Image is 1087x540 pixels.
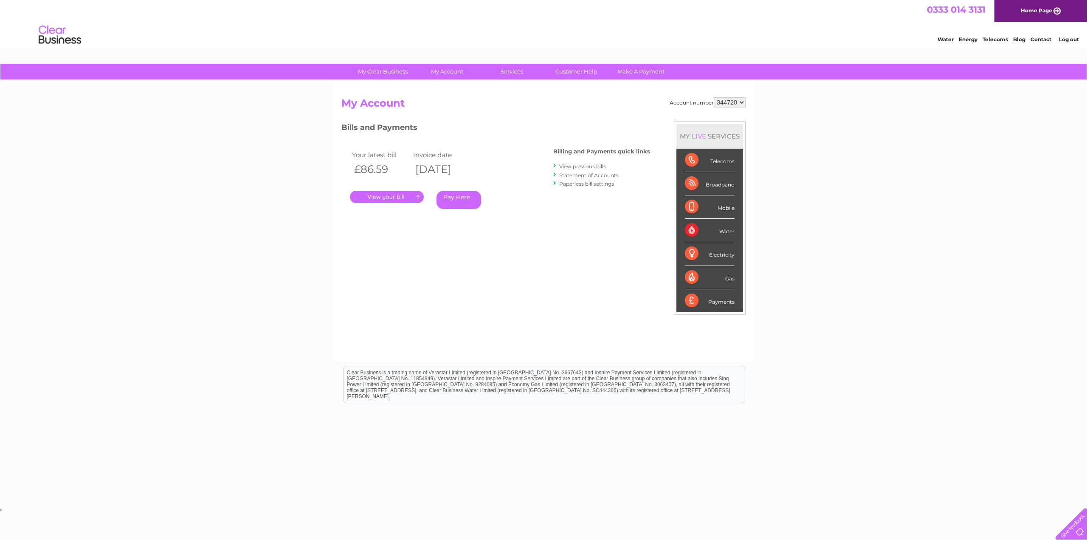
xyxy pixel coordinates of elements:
[477,64,547,79] a: Services
[348,64,418,79] a: My Clear Business
[436,191,481,209] a: Pay Here
[1013,36,1025,42] a: Blog
[341,97,746,113] h2: My Account
[411,149,472,161] td: Invoice date
[685,242,735,266] div: Electricity
[344,5,745,41] div: Clear Business is a trading name of Verastar Limited (registered in [GEOGRAPHIC_DATA] No. 3667643...
[670,97,746,107] div: Account number
[959,36,977,42] a: Energy
[676,124,743,148] div: MY SERVICES
[606,64,676,79] a: Make A Payment
[412,64,482,79] a: My Account
[341,122,650,136] h3: Bills and Payments
[541,64,611,79] a: Customer Help
[559,181,614,187] a: Paperless bill settings
[350,149,411,161] td: Your latest bill
[559,172,619,178] a: Statement of Accounts
[1031,36,1051,42] a: Contact
[685,195,735,219] div: Mobile
[685,266,735,289] div: Gas
[983,36,1008,42] a: Telecoms
[553,148,650,155] h4: Billing and Payments quick links
[350,191,424,203] a: .
[685,149,735,172] div: Telecoms
[559,163,606,170] a: View previous bills
[690,132,708,140] div: LIVE
[938,36,954,42] a: Water
[38,22,82,48] img: logo.png
[685,289,735,312] div: Payments
[685,172,735,195] div: Broadband
[1059,36,1079,42] a: Log out
[927,4,986,15] a: 0333 014 3131
[411,161,472,178] th: [DATE]
[685,219,735,242] div: Water
[350,161,411,178] th: £86.59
